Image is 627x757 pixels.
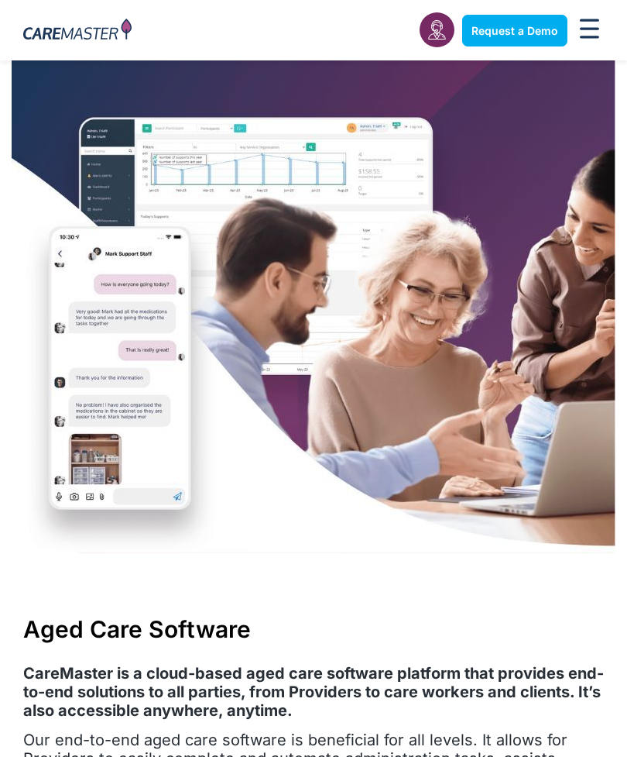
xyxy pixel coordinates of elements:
span: Request a Demo [471,24,558,37]
strong: CareMaster is a cloud-based aged care software platform that provides end-to-end solutions to all... [23,664,604,720]
div: Menu Toggle [575,14,605,47]
img: CareMaster Logo [23,19,132,43]
a: Request a Demo [462,15,567,46]
h1: Aged Care Software [23,615,604,643]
